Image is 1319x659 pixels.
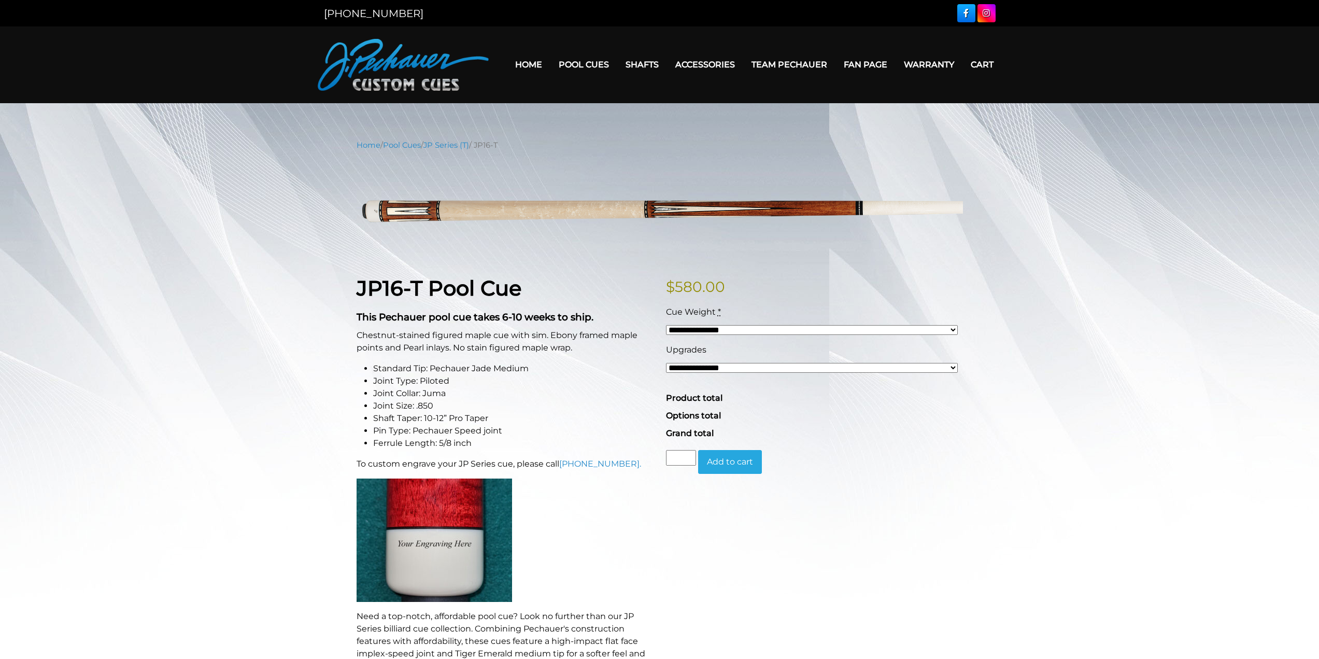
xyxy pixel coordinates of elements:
p: To custom engrave your JP Series cue, please call [357,458,654,470]
span: Grand total [666,428,714,438]
nav: Breadcrumb [357,139,963,151]
img: Pechauer Custom Cues [318,39,489,91]
li: Shaft Taper: 10-12” Pro Taper [373,412,654,425]
a: [PHONE_NUMBER]. [559,459,641,469]
li: Ferrule Length: 5/8 inch [373,437,654,450]
a: Home [357,141,380,150]
a: Shafts [617,51,667,78]
button: Add to cart [698,450,762,474]
span: $ [666,278,675,296]
strong: This Pechauer pool cue takes 6-10 weeks to ship. [357,311,593,323]
abbr: required [718,307,721,317]
span: Upgrades [666,345,706,355]
strong: JP16-T Pool Cue [357,275,521,301]
a: Warranty [896,51,962,78]
p: Chestnut-stained figured maple cue with sim. Ebony framed maple points and Pearl inlays. No stain... [357,329,654,354]
li: Standard Tip: Pechauer Jade Medium [373,362,654,375]
a: [PHONE_NUMBER] [324,7,423,20]
li: Joint Type: Piloted [373,375,654,387]
a: Cart [962,51,1002,78]
li: Pin Type: Pechauer Speed joint [373,425,654,437]
a: Team Pechauer [743,51,835,78]
a: Fan Page [835,51,896,78]
input: Product quantity [666,450,696,466]
a: JP Series (T) [423,141,469,150]
a: Pool Cues [550,51,617,78]
li: Joint Collar: Juma [373,387,654,400]
span: Options total [666,411,721,420]
a: Home [507,51,550,78]
bdi: 580.00 [666,278,725,296]
a: Pool Cues [383,141,421,150]
li: Joint Size: .850 [373,400,654,412]
a: Accessories [667,51,743,78]
img: jp16-T.png [357,159,963,260]
span: Cue Weight [666,307,716,317]
span: Product total [666,393,722,403]
img: An image of a cue butt with the words "YOUR ENGRAVING HERE". [357,479,512,602]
